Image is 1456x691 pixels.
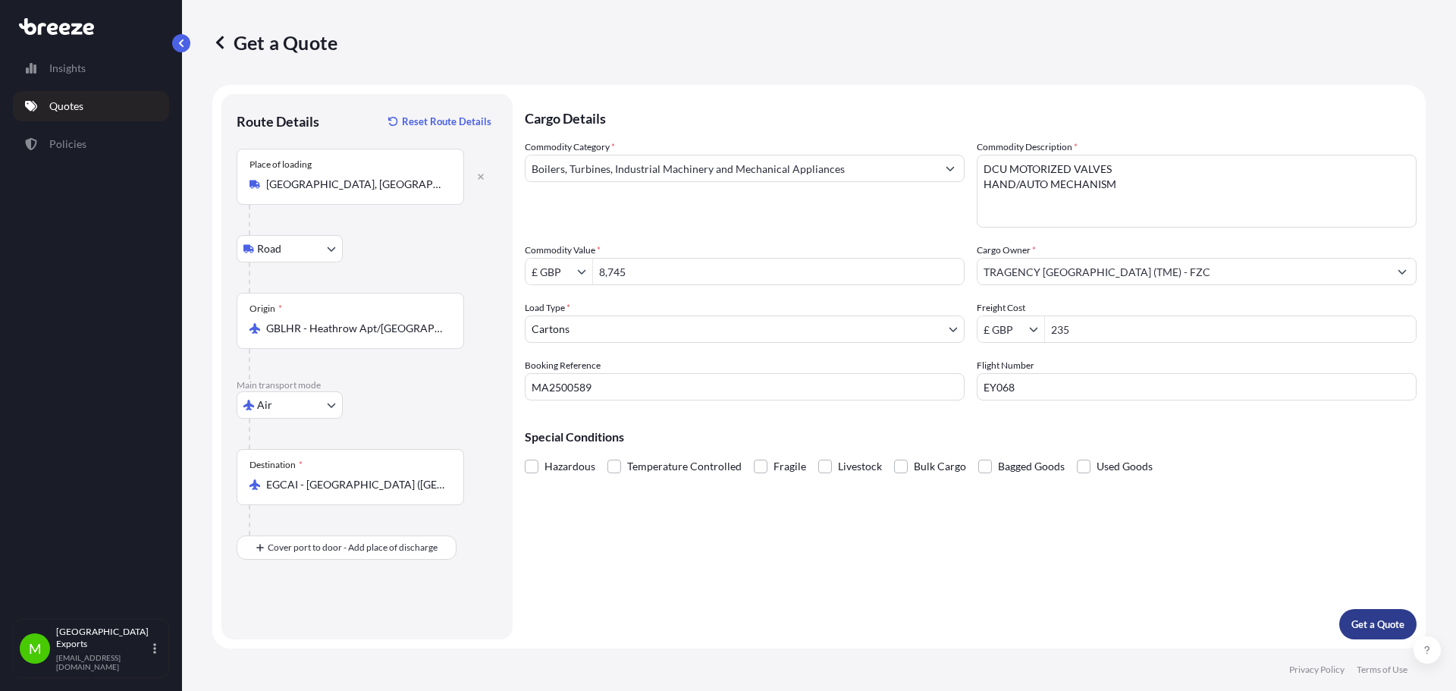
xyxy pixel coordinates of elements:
[977,358,1034,373] label: Flight Number
[237,536,457,560] button: Cover port to door - Add place of discharge
[1389,258,1416,285] button: Show suggestions
[1029,322,1044,337] button: Show suggestions
[577,264,592,279] button: Show suggestions
[1289,664,1345,676] a: Privacy Policy
[237,379,497,391] p: Main transport mode
[1357,664,1407,676] a: Terms of Use
[237,391,343,419] button: Select transport
[1097,455,1153,478] span: Used Goods
[525,140,615,155] label: Commodity Category
[1339,609,1417,639] button: Get a Quote
[237,112,319,130] p: Route Details
[13,53,169,83] a: Insights
[1351,617,1404,632] p: Get a Quote
[525,316,965,343] button: Cartons
[532,322,570,337] span: Cartons
[525,300,570,316] span: Load Type
[402,114,491,129] p: Reset Route Details
[212,30,337,55] p: Get a Quote
[525,431,1417,443] p: Special Conditions
[266,321,445,336] input: Origin
[257,397,272,413] span: Air
[1045,316,1416,343] input: Enter amount
[526,258,577,285] input: Commodity Value
[937,155,964,182] button: Show suggestions
[977,300,1025,316] label: Freight Cost
[544,455,595,478] span: Hazardous
[249,303,282,315] div: Origin
[525,373,965,400] input: Your internal reference
[525,243,601,258] label: Commodity Value
[29,641,42,656] span: M
[249,159,312,171] div: Place of loading
[525,358,601,373] label: Booking Reference
[49,137,86,152] p: Policies
[266,477,445,492] input: Destination
[237,235,343,262] button: Select transport
[773,455,806,478] span: Fragile
[977,258,1389,285] input: Full name
[13,129,169,159] a: Policies
[257,241,281,256] span: Road
[627,455,742,478] span: Temperature Controlled
[13,91,169,121] a: Quotes
[914,455,966,478] span: Bulk Cargo
[49,61,86,76] p: Insights
[268,540,438,555] span: Cover port to door - Add place of discharge
[56,653,150,671] p: [EMAIL_ADDRESS][DOMAIN_NAME]
[977,373,1417,400] input: Enter name
[526,155,937,182] input: Select a commodity type
[56,626,150,650] p: [GEOGRAPHIC_DATA] Exports
[381,109,497,133] button: Reset Route Details
[977,140,1078,155] label: Commodity Description
[998,455,1065,478] span: Bagged Goods
[977,316,1029,343] input: Freight Cost
[525,94,1417,140] p: Cargo Details
[49,99,83,114] p: Quotes
[838,455,882,478] span: Livestock
[249,459,303,471] div: Destination
[266,177,445,192] input: Place of loading
[977,243,1036,258] label: Cargo Owner
[593,258,964,285] input: Type amount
